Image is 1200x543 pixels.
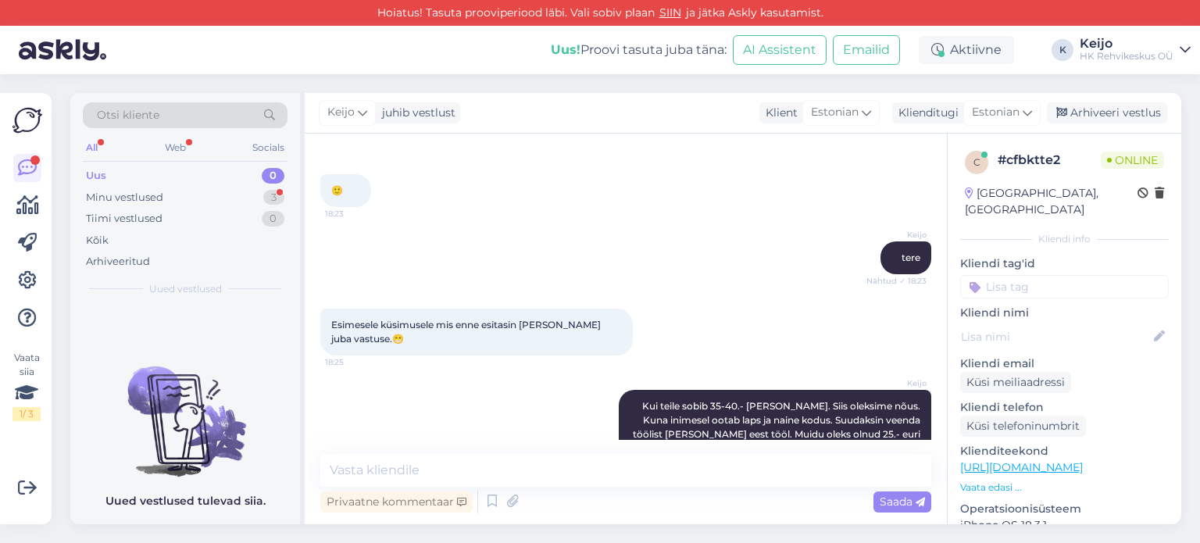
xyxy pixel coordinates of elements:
img: No chats [70,338,300,479]
div: K [1052,39,1073,61]
span: Otsi kliente [97,107,159,123]
div: Küsi telefoninumbrit [960,416,1086,437]
span: Online [1101,152,1164,169]
div: All [83,138,101,158]
div: 1 / 3 [12,407,41,421]
div: Keijo [1080,38,1173,50]
div: Proovi tasuta juba täna: [551,41,727,59]
div: Kliendi info [960,232,1169,246]
p: iPhone OS 18.3.1 [960,517,1169,534]
div: 0 [262,211,284,227]
span: Estonian [972,104,1020,121]
div: Aktiivne [919,36,1014,64]
input: Lisa tag [960,275,1169,298]
div: HK Rehvikeskus OÜ [1080,50,1173,63]
a: [URL][DOMAIN_NAME] [960,460,1083,474]
div: juhib vestlust [376,105,455,121]
div: 0 [262,168,284,184]
input: Lisa nimi [961,328,1151,345]
div: 3 [263,190,284,205]
p: Kliendi nimi [960,305,1169,321]
div: Web [162,138,189,158]
div: Klienditugi [892,105,959,121]
p: Kliendi telefon [960,399,1169,416]
span: 18:25 [325,356,384,368]
span: Uued vestlused [149,282,222,296]
a: SIIN [655,5,686,20]
span: tere [902,252,920,263]
span: Estonian [811,104,859,121]
div: Uus [86,168,106,184]
div: Arhiveeritud [86,254,150,270]
button: AI Assistent [733,35,827,65]
p: Kliendi tag'id [960,255,1169,272]
p: Kliendi email [960,355,1169,372]
span: Keijo [868,229,927,241]
div: Socials [249,138,287,158]
div: [GEOGRAPHIC_DATA], [GEOGRAPHIC_DATA] [965,185,1137,218]
span: c [973,156,980,168]
div: Küsi meiliaadressi [960,372,1071,393]
div: Kõik [86,233,109,248]
div: Privaatne kommentaar [320,491,473,513]
p: Vaata edasi ... [960,480,1169,495]
img: Askly Logo [12,105,42,135]
span: Kui teile sobib 35-40.- [PERSON_NAME]. Siis oleksime nõus. Kuna inimesel ootab laps ja naine kodu... [633,400,923,454]
span: 🙂 [331,184,343,196]
div: Tiimi vestlused [86,211,162,227]
p: Operatsioonisüsteem [960,501,1169,517]
div: Minu vestlused [86,190,163,205]
p: Klienditeekond [960,443,1169,459]
span: 18:23 [325,208,384,220]
span: Nähtud ✓ 18:23 [866,275,927,287]
p: Uued vestlused tulevad siia. [105,493,266,509]
button: Emailid [833,35,900,65]
a: KeijoHK Rehvikeskus OÜ [1080,38,1191,63]
span: Saada [880,495,925,509]
div: # cfbktte2 [998,151,1101,170]
span: Keijo [327,104,355,121]
b: Uus! [551,42,580,57]
div: Arhiveeri vestlus [1047,102,1167,123]
div: Klient [759,105,798,121]
span: Esimesele küsimusele mis enne esitasin [PERSON_NAME] juba vastuse.😁 [331,319,603,345]
span: Keijo [868,377,927,389]
div: Vaata siia [12,351,41,421]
